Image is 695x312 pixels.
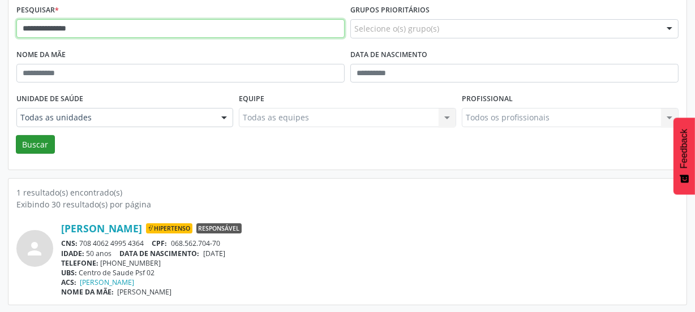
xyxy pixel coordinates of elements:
label: Nome da mãe [16,46,66,64]
i: person [25,239,45,259]
span: UBS: [61,268,77,278]
span: IDADE: [61,249,84,258]
label: Profissional [462,90,513,108]
button: Buscar [16,135,55,154]
div: [PHONE_NUMBER] [61,258,679,268]
span: CNS: [61,239,78,248]
span: NOME DA MÃE: [61,287,114,297]
div: Centro de Saude Psf 02 [61,268,679,278]
label: Grupos prioritários [350,2,430,19]
a: [PERSON_NAME] [61,222,142,235]
span: ACS: [61,278,76,287]
span: [DATE] [203,249,225,258]
span: 068.562.704-70 [171,239,220,248]
span: Todas as unidades [20,112,210,123]
a: [PERSON_NAME] [80,278,135,287]
label: Data de nascimento [350,46,427,64]
div: Exibindo 30 resultado(s) por página [16,198,679,210]
span: Responsável [196,223,242,233]
span: [PERSON_NAME] [118,287,172,297]
label: Unidade de saúde [16,90,83,108]
button: Feedback - Mostrar pesquisa [673,118,695,194]
span: CPF: [152,239,168,248]
span: Feedback [679,129,689,168]
label: Equipe [239,90,264,108]
label: Pesquisar [16,2,59,19]
div: 708 4062 4995 4364 [61,239,679,248]
span: DATA DE NASCIMENTO: [120,249,200,258]
div: 50 anos [61,249,679,258]
div: 1 resultado(s) encontrado(s) [16,187,679,198]
span: Selecione o(s) grupo(s) [354,23,439,34]
span: TELEFONE: [61,258,98,268]
span: Hipertenso [146,223,192,233]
